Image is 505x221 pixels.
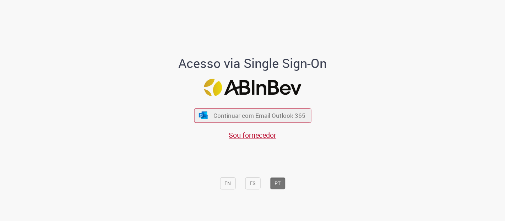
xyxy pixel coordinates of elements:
img: Logo ABInBev [204,79,301,96]
button: ícone Azure/Microsoft 360 Continuar com Email Outlook 365 [194,108,311,123]
a: Sou fornecedor [229,130,276,140]
img: ícone Azure/Microsoft 360 [199,111,208,119]
button: EN [220,177,235,189]
button: ES [245,177,260,189]
h1: Acesso via Single Sign-On [154,56,351,70]
button: PT [270,177,285,189]
span: Continuar com Email Outlook 365 [213,111,305,120]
